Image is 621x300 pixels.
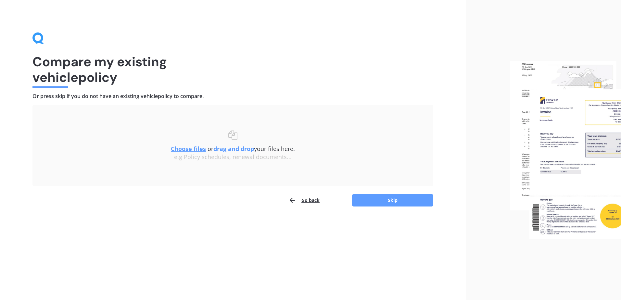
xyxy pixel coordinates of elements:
[510,61,621,239] img: files.webp
[171,145,295,153] span: or your files here.
[32,54,433,85] h1: Compare my existing vehicle policy
[171,145,206,153] u: Choose files
[45,154,420,161] div: e.g Policy schedules, renewal documents...
[352,194,433,206] button: Skip
[32,93,433,100] h4: Or press skip if you do not have an existing vehicle policy to compare.
[213,145,254,153] b: drag and drop
[288,194,320,207] button: Go back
